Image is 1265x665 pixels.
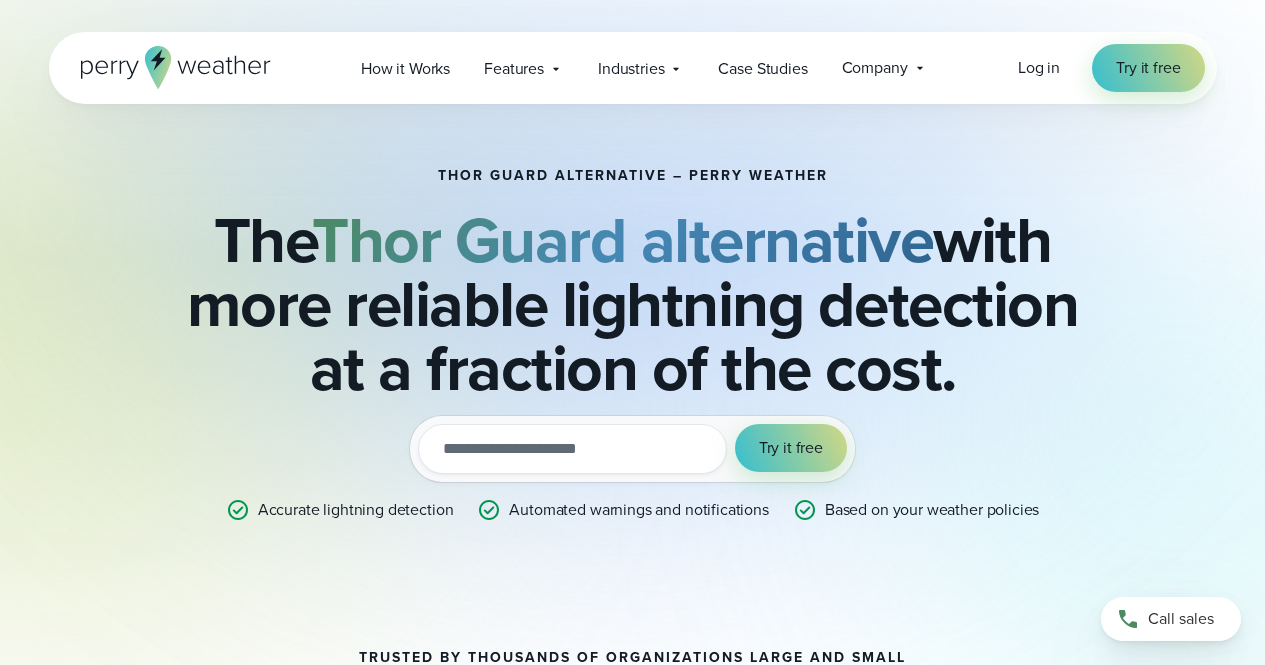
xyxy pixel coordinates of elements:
[718,57,807,81] span: Case Studies
[361,57,450,81] span: How it Works
[598,57,664,81] span: Industries
[484,57,544,81] span: Features
[842,56,908,80] span: Company
[825,498,1039,522] p: Based on your weather policies
[701,48,824,89] a: Case Studies
[1116,56,1180,80] span: Try it free
[1018,56,1060,79] span: Log in
[1101,597,1241,641] a: Call sales
[509,498,769,522] p: Automated warnings and notifications
[1148,607,1214,631] span: Call sales
[258,498,454,522] p: Accurate lightning detection
[344,48,467,89] a: How it Works
[1018,56,1060,80] a: Log in
[1092,44,1204,92] a: Try it free
[438,168,828,184] h1: THOR GUARD ALTERNATIVE – Perry Weather
[312,193,933,287] strong: Thor Guard alternative
[735,424,847,472] button: Try it free
[149,208,1117,400] h2: The with more reliable lightning detection at a fraction of the cost.
[759,436,823,460] span: Try it free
